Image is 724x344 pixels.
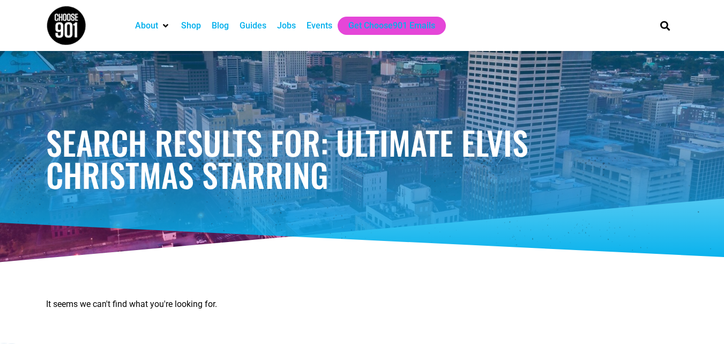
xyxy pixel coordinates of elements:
h1: Search Results for: Ultimate Elvis Christmas starring [46,126,678,191]
a: Get Choose901 Emails [348,19,435,32]
a: Jobs [277,19,296,32]
a: About [135,19,158,32]
nav: Main nav [130,17,642,35]
a: Shop [181,19,201,32]
div: It seems we can't find what you're looking for. [46,298,246,311]
a: Events [307,19,332,32]
div: About [130,17,176,35]
div: Search [656,17,674,34]
a: Blog [212,19,229,32]
a: Guides [240,19,266,32]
